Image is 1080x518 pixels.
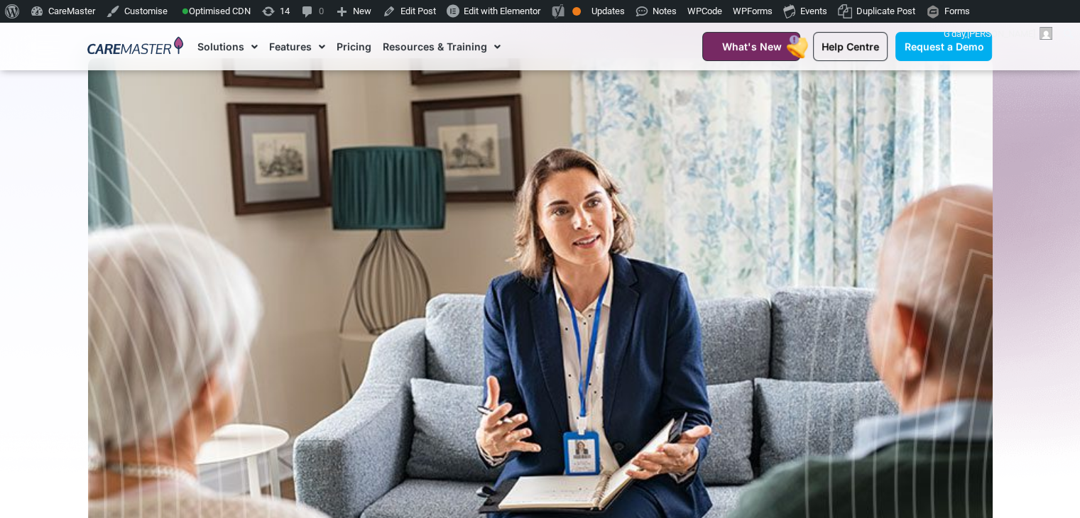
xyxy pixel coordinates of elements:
[822,40,879,53] span: Help Centre
[702,32,800,61] a: What's New
[337,23,371,70] a: Pricing
[813,32,888,61] a: Help Centre
[967,28,1035,39] span: [PERSON_NAME]
[464,6,540,16] span: Edit with Elementor
[269,23,325,70] a: Features
[87,36,183,57] img: CareMaster Logo
[197,23,667,70] nav: Menu
[721,40,781,53] span: What's New
[939,23,1058,45] a: G'day,
[904,40,983,53] span: Request a Demo
[383,23,501,70] a: Resources & Training
[895,32,992,61] a: Request a Demo
[572,7,581,16] div: OK
[197,23,258,70] a: Solutions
